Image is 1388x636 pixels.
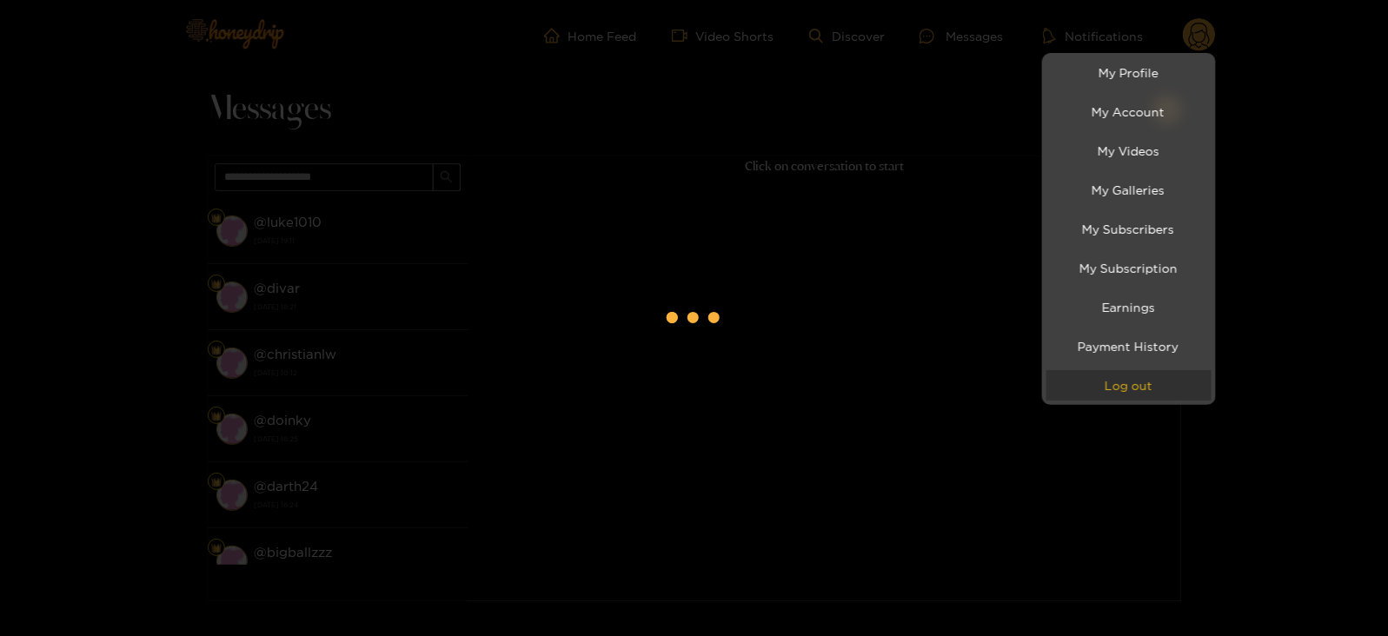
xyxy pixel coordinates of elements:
a: My Galleries [1046,175,1212,205]
a: Payment History [1046,331,1212,361]
a: My Account [1046,96,1212,127]
button: Log out [1046,370,1212,401]
a: My Videos [1046,136,1212,166]
a: My Subscription [1046,253,1212,283]
a: Earnings [1046,292,1212,322]
a: My Subscribers [1046,214,1212,244]
a: My Profile [1046,57,1212,88]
